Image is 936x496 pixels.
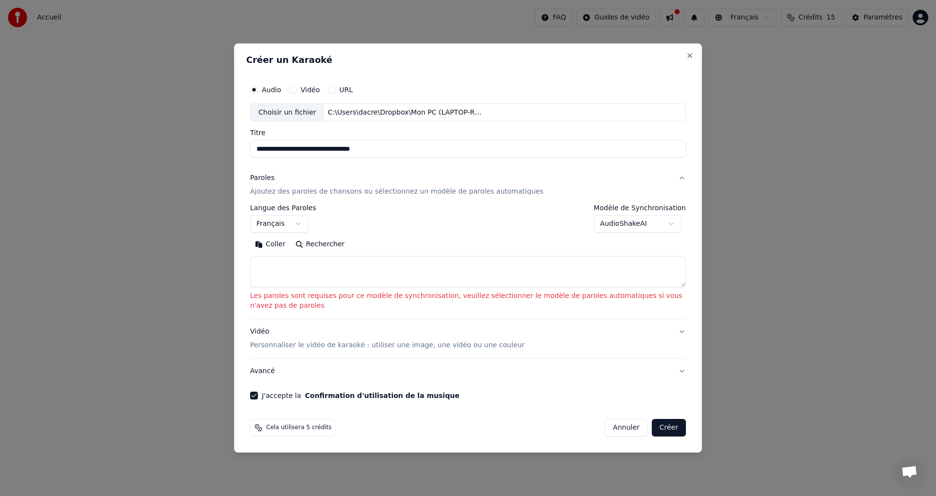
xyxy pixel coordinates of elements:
[339,86,353,93] label: URL
[262,392,459,399] label: J'accepte la
[250,187,544,197] p: Ajoutez des paroles de chansons ou sélectionnez un modèle de paroles automatiques
[250,130,686,137] label: Titre
[250,327,525,350] div: Vidéo
[266,424,331,432] span: Cela utilisera 5 crédits
[250,292,686,311] p: Les paroles sont requises pour ce modèle de synchronisation, veuillez sélectionner le modèle de p...
[594,205,686,212] label: Modèle de Synchronisation
[250,319,686,358] button: VidéoPersonnaliser le vidéo de karaoké : utiliser une image, une vidéo ou une couleur
[291,237,350,253] button: Rechercher
[324,108,489,118] div: C:\Users\dacre\Dropbox\Mon PC (LAPTOP-R8SMV3EU)\Desktop\Playliste\[PERSON_NAME] - Ma chanson ital...
[250,358,686,384] button: Avancé
[250,340,525,350] p: Personnaliser le vidéo de karaoké : utiliser une image, une vidéo ou une couleur
[652,419,686,436] button: Créer
[305,392,459,399] button: J'accepte la
[301,86,320,93] label: Vidéo
[250,237,291,253] button: Coller
[250,205,686,319] div: ParolesAjoutez des paroles de chansons ou sélectionnez un modèle de paroles automatiques
[604,419,647,436] button: Annuler
[251,104,324,121] div: Choisir un fichier
[250,174,274,183] div: Paroles
[262,86,281,93] label: Audio
[250,166,686,205] button: ParolesAjoutez des paroles de chansons ou sélectionnez un modèle de paroles automatiques
[246,56,690,64] h2: Créer un Karaoké
[250,205,316,212] label: Langue des Paroles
